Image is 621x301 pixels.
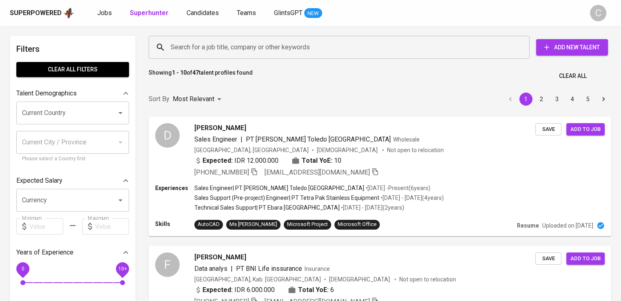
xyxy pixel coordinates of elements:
[149,117,611,236] a: D[PERSON_NAME]Sales Engineer|PT [PERSON_NAME] Toledo [GEOGRAPHIC_DATA]Wholesale[GEOGRAPHIC_DATA],...
[194,168,249,176] span: [PHONE_NUMBER]
[95,218,129,235] input: Value
[118,266,127,272] span: 10+
[155,184,194,192] p: Experiences
[16,248,73,257] p: Years of Experience
[570,254,601,263] span: Add to job
[317,146,379,154] span: [DEMOGRAPHIC_DATA]
[517,221,539,230] p: Resume
[566,252,605,265] button: Add to job
[231,264,233,274] span: |
[16,85,129,102] div: Talent Demographics
[535,252,561,265] button: Save
[115,195,126,206] button: Open
[246,135,391,143] span: PT [PERSON_NAME] Toledo [GEOGRAPHIC_DATA]
[519,93,532,106] button: page 1
[155,220,194,228] p: Skills
[237,8,258,18] a: Teams
[387,146,444,154] p: Not open to relocation
[590,5,606,21] div: C
[539,125,557,134] span: Save
[16,42,129,55] h6: Filters
[115,107,126,119] button: Open
[194,265,227,272] span: Data analys
[542,221,593,230] p: Uploaded on [DATE]
[298,285,329,295] b: Total YoE:
[194,252,246,262] span: [PERSON_NAME]
[16,244,129,261] div: Years of Experience
[559,71,587,81] span: Clear All
[237,9,256,17] span: Teams
[187,9,219,17] span: Candidates
[550,93,563,106] button: Go to page 3
[535,123,561,136] button: Save
[274,9,303,17] span: GlintsGPT
[535,93,548,106] button: Go to page 2
[155,123,180,148] div: D
[597,93,610,106] button: Go to next page
[29,218,63,235] input: Value
[173,92,224,107] div: Most Relevant
[240,135,243,144] span: |
[539,254,557,263] span: Save
[556,69,590,84] button: Clear All
[566,123,605,136] button: Add to job
[265,168,370,176] span: [EMAIL_ADDRESS][DOMAIN_NAME]
[393,136,420,143] span: Wholesale
[570,125,601,134] span: Add to job
[330,285,334,295] span: 6
[194,184,364,192] p: Sales Engineer | PT [PERSON_NAME] Toledo [GEOGRAPHIC_DATA]
[379,194,444,202] p: • [DATE] - [DATE] ( 4 years )
[194,135,237,143] span: Sales Engineer
[194,123,246,133] span: [PERSON_NAME]
[229,221,277,228] div: Ms [PERSON_NAME]
[149,94,169,104] p: Sort By
[194,285,275,295] div: IDR 6.000.000
[10,7,74,19] a: Superpoweredapp logo
[536,39,608,55] button: Add New Talent
[329,275,391,283] span: [DEMOGRAPHIC_DATA]
[149,69,253,84] p: Showing of talent profiles found
[187,8,220,18] a: Candidates
[203,285,233,295] b: Expected:
[302,156,332,166] b: Total YoE:
[130,8,170,18] a: Superhunter
[192,69,199,76] b: 47
[63,7,74,19] img: app logo
[194,146,309,154] div: [GEOGRAPHIC_DATA], [GEOGRAPHIC_DATA]
[97,8,114,18] a: Jobs
[16,173,129,189] div: Expected Salary
[203,156,233,166] b: Expected:
[543,42,601,53] span: Add New Talent
[194,156,278,166] div: IDR 12.000.000
[334,156,341,166] span: 10
[581,93,594,106] button: Go to page 5
[304,9,322,18] span: NEW
[364,184,430,192] p: • [DATE] - Present ( 6 years )
[274,8,322,18] a: GlintsGPT NEW
[130,9,169,17] b: Superhunter
[399,275,456,283] p: Not open to relocation
[173,94,214,104] p: Most Relevant
[194,194,379,202] p: Sales Support (Pre-project) Engineer | PT Tetra Pak Stainless Equipment
[194,204,340,212] p: Technical Sales Support | PT Ebara [GEOGRAPHIC_DATA]
[287,221,328,228] div: Microsoft Project
[23,64,122,75] span: Clear All filters
[566,93,579,106] button: Go to page 4
[10,9,62,18] div: Superpowered
[194,275,321,283] div: [GEOGRAPHIC_DATA], Kab. [GEOGRAPHIC_DATA]
[198,221,220,228] div: AutoCAD
[16,89,77,98] p: Talent Demographics
[503,93,611,106] nav: pagination navigation
[338,221,376,228] div: Microsoft Office
[97,9,112,17] span: Jobs
[172,69,187,76] b: 1 - 10
[236,265,302,272] span: PT BNI Life inssurance
[21,266,24,272] span: 0
[16,62,129,77] button: Clear All filters
[16,176,62,186] p: Expected Salary
[340,204,404,212] p: • [DATE] - [DATE] ( 2 years )
[305,266,330,272] span: Insurance
[155,252,180,277] div: F
[22,155,123,163] p: Please select a Country first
